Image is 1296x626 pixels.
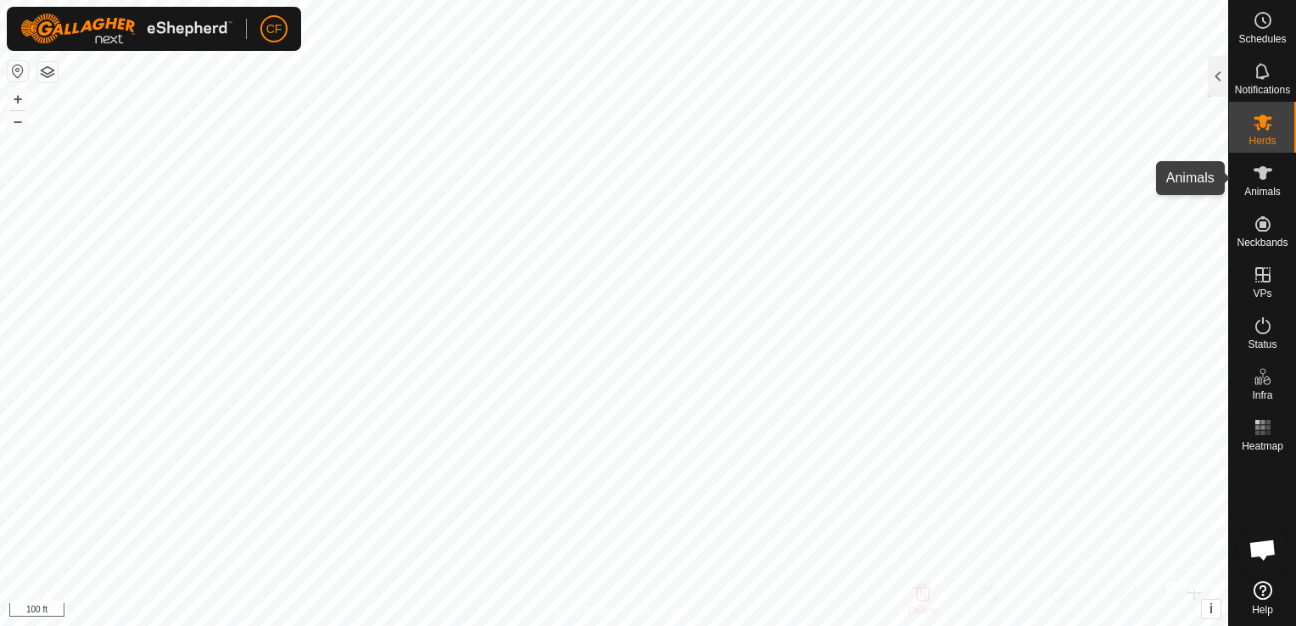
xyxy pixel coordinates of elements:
[1252,390,1272,400] span: Infra
[1252,605,1273,615] span: Help
[8,89,28,109] button: +
[266,20,282,38] span: CF
[1238,34,1286,44] span: Schedules
[1229,574,1296,622] a: Help
[1209,601,1213,616] span: i
[8,111,28,131] button: –
[20,14,232,44] img: Gallagher Logo
[631,604,681,619] a: Contact Us
[8,61,28,81] button: Reset Map
[1248,339,1276,349] span: Status
[1202,600,1221,618] button: i
[1249,136,1276,146] span: Herds
[1235,85,1290,95] span: Notifications
[1237,238,1288,248] span: Neckbands
[1237,524,1288,575] a: Open chat
[1244,187,1281,197] span: Animals
[547,604,611,619] a: Privacy Policy
[1253,288,1271,299] span: VPs
[1242,441,1283,451] span: Heatmap
[37,62,58,82] button: Map Layers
